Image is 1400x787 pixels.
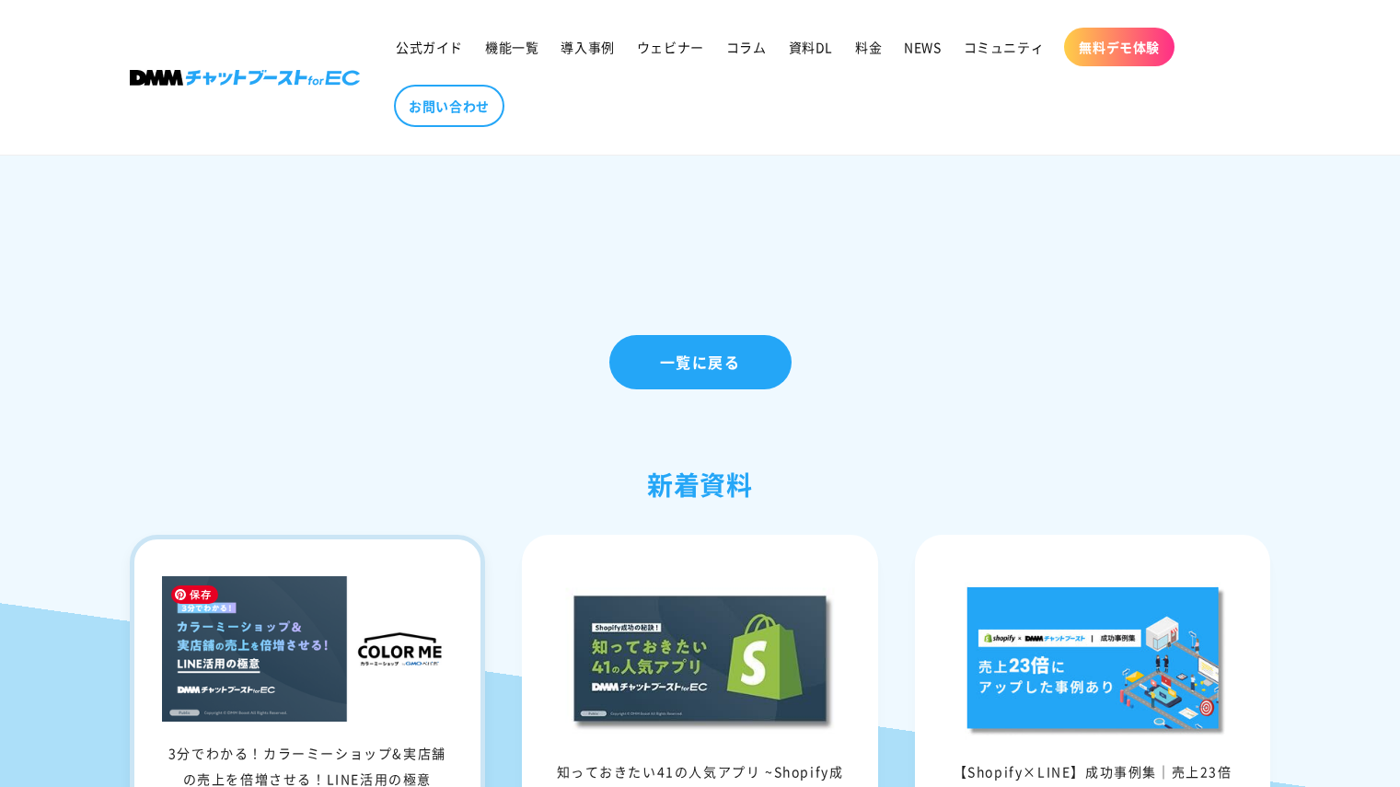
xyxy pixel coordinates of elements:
[715,28,778,66] a: コラム
[855,39,882,55] span: 料金
[609,335,792,389] a: 一覧に戻る
[626,28,715,66] a: ウェビナー
[485,39,538,55] span: 機能一覧
[394,85,504,127] a: お問い合わせ
[844,28,893,66] a: 料金
[561,39,614,55] span: 導入事例
[130,70,360,86] img: 株式会社DMM Boost
[385,28,474,66] a: 公式ガイド
[474,28,550,66] a: 機能一覧
[1079,39,1160,55] span: 無料デモ体験
[893,28,952,66] a: NEWS
[550,28,625,66] a: 導入事例
[1064,28,1174,66] a: 無料デモ体験
[130,463,1271,507] h2: 新着資料
[396,39,463,55] span: 公式ガイド
[171,585,218,604] span: 保存
[726,39,767,55] span: コラム
[409,98,490,114] span: お問い合わせ
[904,39,941,55] span: NEWS
[789,39,833,55] span: 資料DL
[637,39,704,55] span: ウェビナー
[778,28,844,66] a: 資料DL
[964,39,1045,55] span: コミュニティ
[953,28,1056,66] a: コミュニティ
